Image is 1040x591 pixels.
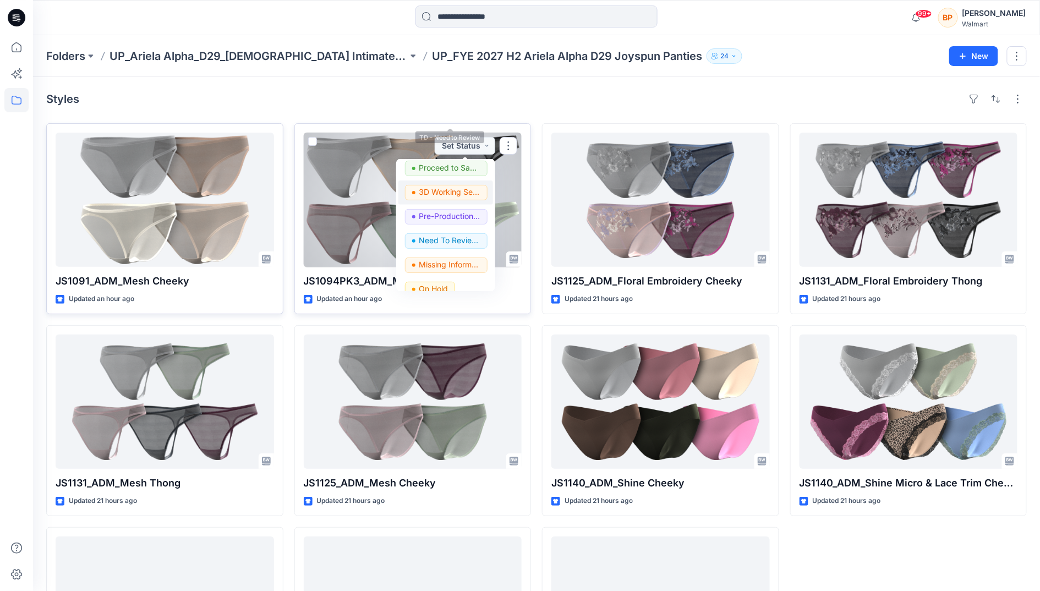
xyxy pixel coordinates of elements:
p: Updated an hour ago [69,293,134,305]
a: JS1140_ADM_Shine Cheeky [551,335,770,469]
a: JS1125_ADM_Floral Embroidery Cheeky [551,133,770,267]
div: Walmart [962,20,1026,28]
p: Updated 21 hours ago [565,293,633,305]
a: JS1131_ADM_Floral Embroidery Thong [800,133,1018,267]
p: Missing Information [419,258,480,272]
a: JS1125_ADM_Mesh Cheeky [304,335,522,469]
p: JS1091_ADM_Mesh Cheeky [56,273,274,289]
p: 3D Working Session - Need to Review [419,185,480,199]
div: BP [938,8,958,28]
p: JS1125_ADM_Mesh Cheeky [304,475,522,491]
p: JS1131_ADM_Mesh Thong [56,475,274,491]
button: 24 [707,48,742,64]
p: Updated an hour ago [317,293,382,305]
a: Folders [46,48,85,64]
p: JS1140_ADM_Shine Cheeky [551,475,770,491]
p: Proceed to Sample [419,161,480,175]
p: Updated 21 hours ago [813,293,881,305]
a: JS1094PK3_ADM_Mesh Thong [304,133,522,267]
p: JS1140_ADM_Shine Micro & Lace Trim Cheeky [800,475,1018,491]
p: On Hold [419,282,448,296]
p: Updated 21 hours ago [813,495,881,507]
button: New [949,46,998,66]
a: JS1131_ADM_Mesh Thong [56,335,274,469]
p: 24 [720,50,729,62]
p: UP_FYE 2027 H2 Ariela Alpha D29 Joyspun Panties [432,48,702,64]
p: Updated 21 hours ago [565,495,633,507]
p: JS1131_ADM_Floral Embroidery Thong [800,273,1018,289]
a: UP_Ariela Alpha_D29_[DEMOGRAPHIC_DATA] Intimates - Joyspun [110,48,408,64]
p: Pre-Production Approved [419,209,480,223]
p: Updated 21 hours ago [69,495,137,507]
h4: Styles [46,92,79,106]
p: Need To Review - Design/PD/Tech [419,233,480,248]
a: JS1091_ADM_Mesh Cheeky [56,133,274,267]
p: JS1125_ADM_Floral Embroidery Cheeky [551,273,770,289]
a: JS1140_ADM_Shine Micro & Lace Trim Cheeky [800,335,1018,469]
span: 99+ [916,9,932,18]
div: [PERSON_NAME] [962,7,1026,20]
p: JS1094PK3_ADM_Mesh Thong [304,273,522,289]
p: Updated 21 hours ago [317,495,385,507]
